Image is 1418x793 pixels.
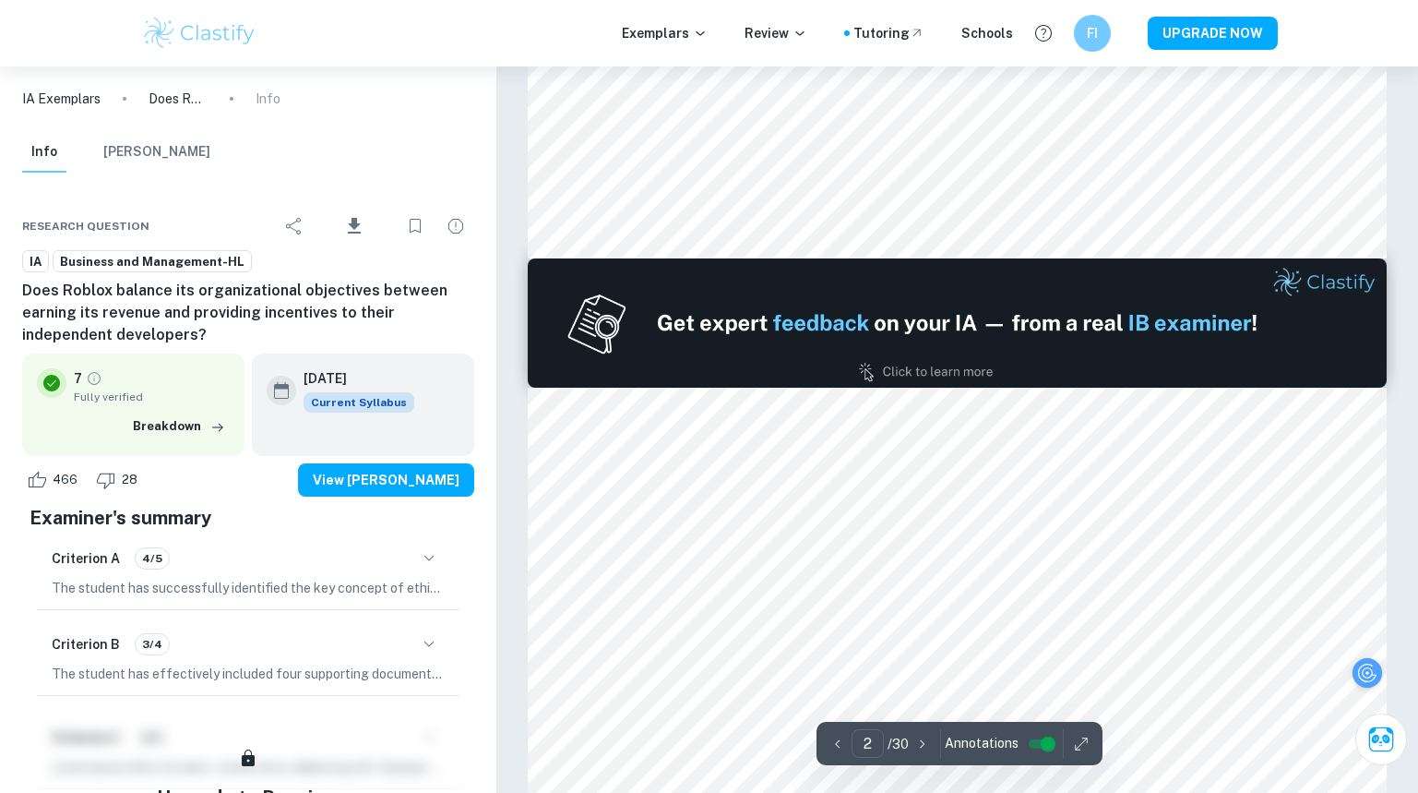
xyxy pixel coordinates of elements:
[128,413,230,440] button: Breakdown
[103,132,210,173] button: [PERSON_NAME]
[1028,18,1059,49] button: Help and Feedback
[1081,23,1102,43] h6: FI
[22,465,88,495] div: Like
[149,89,208,109] p: Does Roblox balance its organizational objectives between earning its revenue and providing incen...
[74,389,230,405] span: Fully verified
[54,253,251,271] span: Business and Management-HL
[30,504,467,532] h5: Examiner's summary
[52,664,445,684] p: The student has effectively included four supporting documents in the work, meeting the requireme...
[316,202,393,250] div: Download
[52,578,445,598] p: The student has successfully identified the key concept of ethics in their work, which is clearly...
[91,465,148,495] div: Dislike
[52,548,120,569] h6: Criterion A
[22,280,474,346] h6: Does Roblox balance its organizational objectives between earning its revenue and providing incen...
[1148,17,1278,50] button: UPGRADE NOW
[136,550,169,567] span: 4/5
[74,368,82,389] p: 7
[42,471,88,489] span: 466
[1074,15,1111,52] button: FI
[22,218,149,234] span: Research question
[622,23,708,43] p: Exemplars
[276,208,313,245] div: Share
[853,23,924,43] a: Tutoring
[22,132,66,173] button: Info
[437,208,474,245] div: Report issue
[22,250,49,273] a: IA
[304,392,414,413] div: This exemplar is based on the current syllabus. Feel free to refer to it for inspiration/ideas wh...
[53,250,252,273] a: Business and Management-HL
[298,463,474,497] button: View [PERSON_NAME]
[23,253,48,271] span: IA
[397,208,434,245] div: Bookmark
[141,15,258,52] img: Clastify logo
[136,636,169,653] span: 3/4
[304,368,399,389] h6: [DATE]
[256,89,280,109] p: Info
[528,258,1387,388] img: Ad
[745,23,807,43] p: Review
[52,634,120,655] h6: Criterion B
[86,370,102,387] a: Grade fully verified
[22,89,101,109] a: IA Exemplars
[112,471,148,489] span: 28
[304,392,414,413] span: Current Syllabus
[888,734,909,754] p: / 30
[945,734,1019,753] span: Annotations
[961,23,1013,43] a: Schools
[1355,714,1407,765] button: Ask Clai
